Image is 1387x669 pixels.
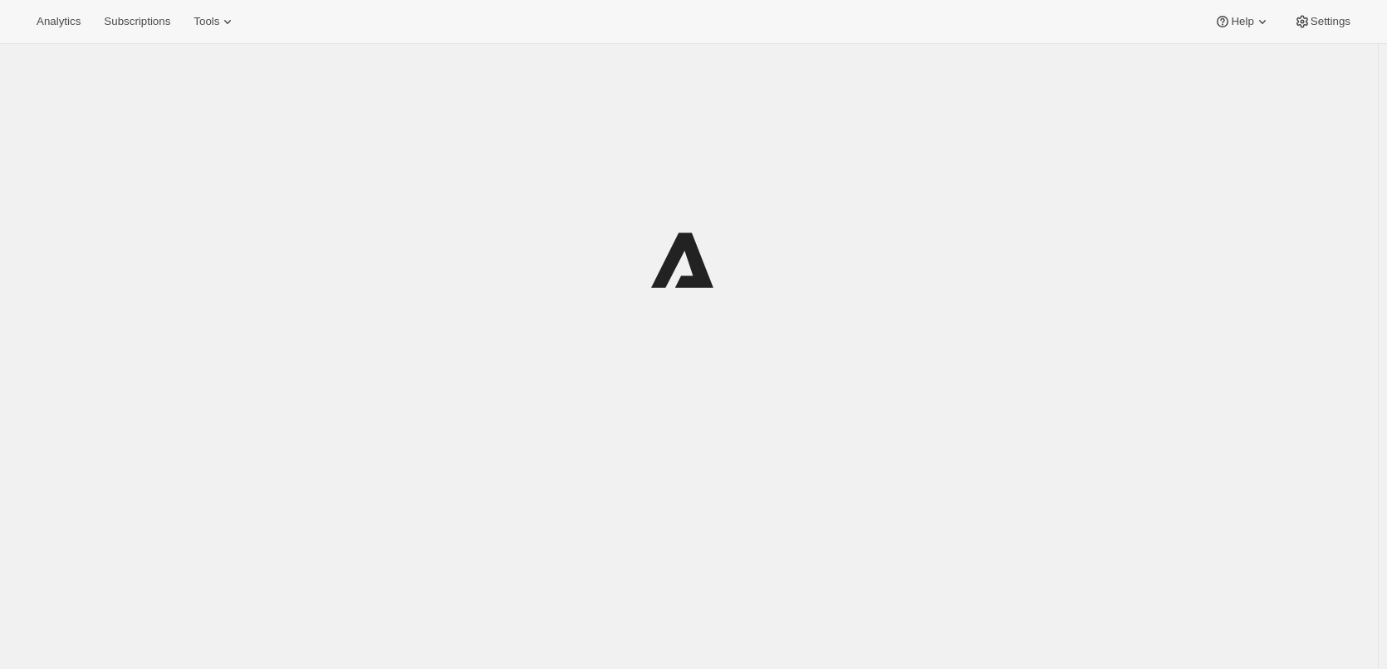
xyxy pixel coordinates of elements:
[1284,10,1360,33] button: Settings
[94,10,180,33] button: Subscriptions
[194,15,219,28] span: Tools
[27,10,91,33] button: Analytics
[184,10,246,33] button: Tools
[104,15,170,28] span: Subscriptions
[1204,10,1280,33] button: Help
[37,15,81,28] span: Analytics
[1311,15,1350,28] span: Settings
[1231,15,1253,28] span: Help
